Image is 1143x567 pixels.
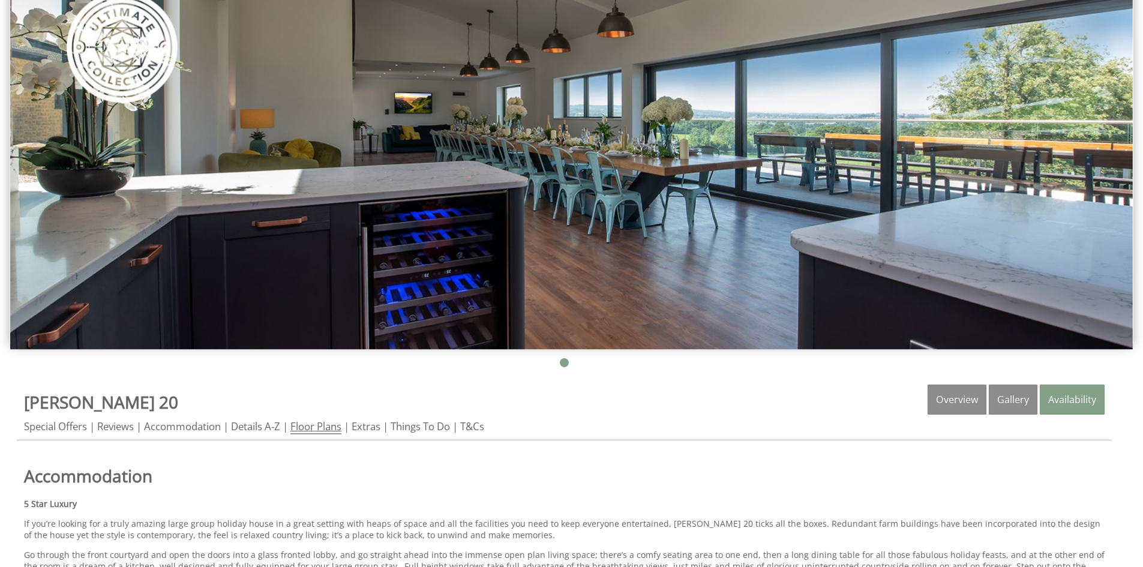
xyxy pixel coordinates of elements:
[290,419,341,434] a: Floor Plans
[24,419,87,433] a: Special Offers
[1040,385,1105,415] a: Availability
[352,419,380,433] a: Extras
[24,518,1105,541] p: If you’re looking for a truly amazing large group holiday house in a great setting with heaps of ...
[928,385,986,415] a: Overview
[460,419,484,433] a: T&Cs
[97,419,134,433] a: Reviews
[24,464,1105,487] a: Accommodation
[231,419,280,433] a: Details A-Z
[24,391,178,413] a: [PERSON_NAME] 20
[989,385,1037,415] a: Gallery
[144,419,221,433] a: Accommodation
[24,498,77,509] strong: 5 Star Luxury
[391,419,450,433] a: Things To Do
